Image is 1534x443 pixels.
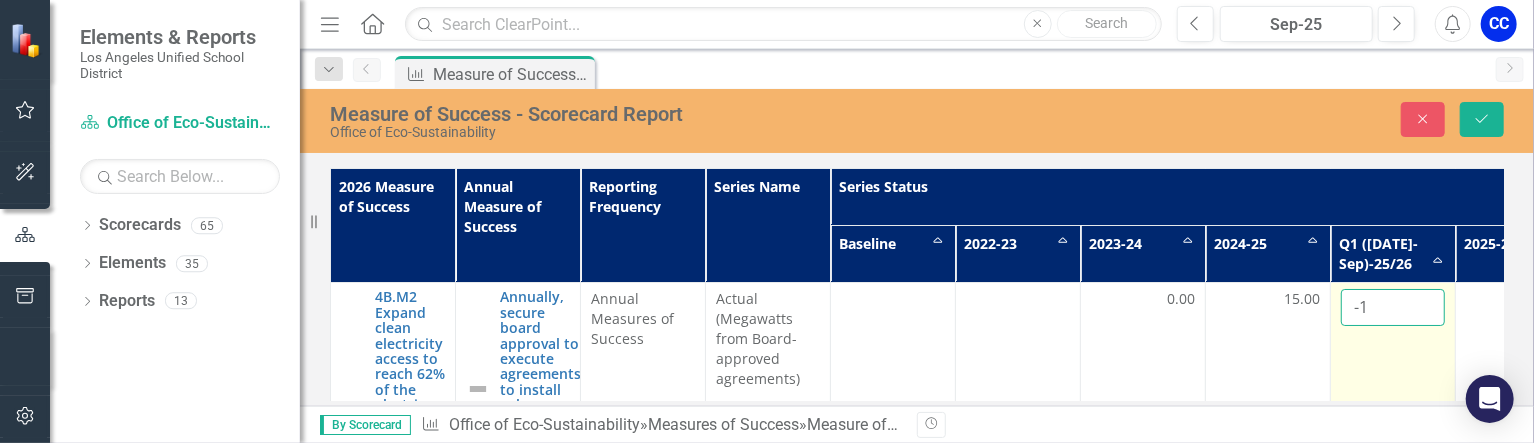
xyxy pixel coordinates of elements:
[716,289,820,389] span: Actual (Megawatts from Board-approved agreements)
[1481,6,1517,42] button: CC
[99,252,166,275] a: Elements
[80,25,280,49] span: Elements & Reports
[80,159,280,194] input: Search Below...
[1085,15,1128,31] span: Search
[191,217,223,234] div: 65
[176,255,208,272] div: 35
[1284,289,1320,309] span: 15.00
[320,415,411,435] span: By Scorecard
[421,414,902,437] div: » »
[433,62,590,87] div: Measure of Success - Scorecard Report
[449,415,640,434] a: Office of Eco-Sustainability
[1220,6,1373,42] button: Sep-25
[1466,375,1514,423] div: Open Intercom Messenger
[1167,289,1195,309] span: 0.00
[165,293,197,310] div: 13
[1057,10,1157,38] button: Search
[1227,13,1366,37] div: Sep-25
[10,23,45,58] img: ClearPoint Strategy
[99,214,181,237] a: Scorecards
[591,289,695,349] div: Annual Measures of Success
[80,49,280,82] small: Los Angeles Unified School District
[80,112,280,135] a: Office of Eco-Sustainability
[807,415,1083,434] div: Measure of Success - Scorecard Report
[466,377,490,401] img: Not Defined
[405,7,1162,42] input: Search ClearPoint...
[648,415,799,434] a: Measures of Success
[330,103,980,125] div: Measure of Success - Scorecard Report
[330,125,980,140] div: Office of Eco-Sustainability
[99,290,155,313] a: Reports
